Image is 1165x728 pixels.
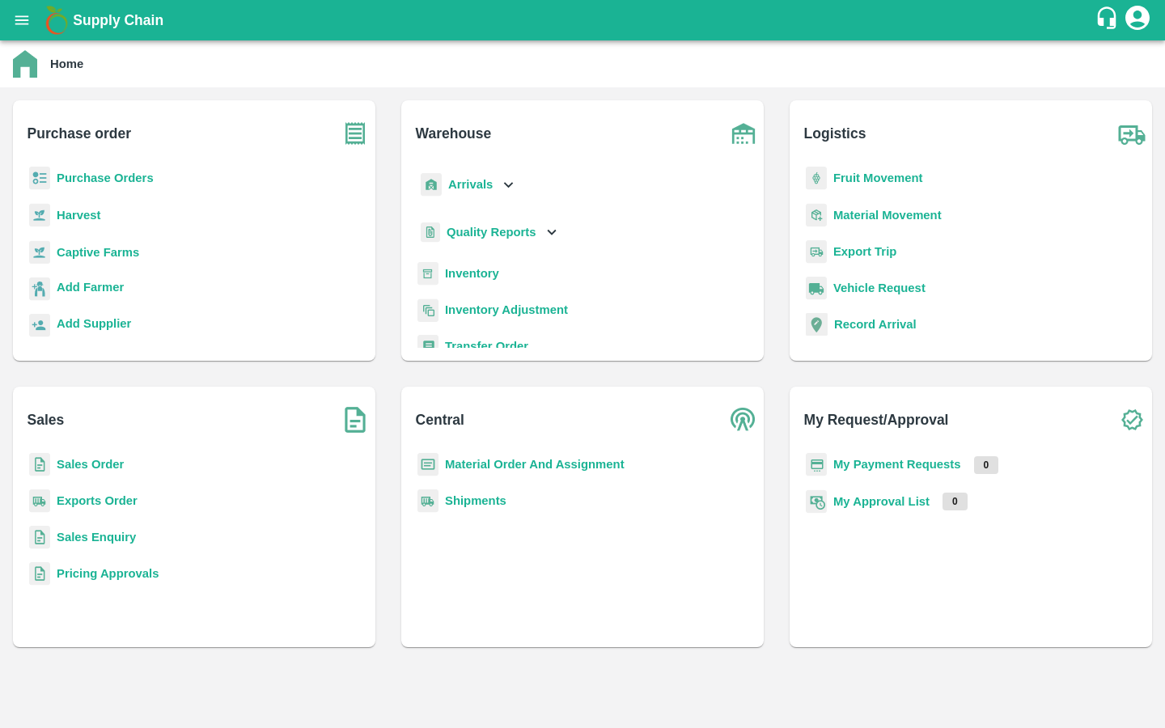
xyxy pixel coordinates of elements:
[1112,113,1152,154] img: truck
[29,277,50,301] img: farmer
[57,458,124,471] a: Sales Order
[57,246,139,259] a: Captive Farms
[57,171,154,184] a: Purchase Orders
[1095,6,1123,35] div: customer-support
[421,222,440,243] img: qualityReport
[806,167,827,190] img: fruit
[29,314,50,337] img: supplier
[29,562,50,586] img: sales
[417,298,438,322] img: inventory
[833,209,942,222] a: Material Movement
[335,113,375,154] img: purchase
[833,458,961,471] a: My Payment Requests
[1123,3,1152,37] div: account of current user
[806,453,827,476] img: payment
[445,303,568,316] a: Inventory Adjustment
[806,240,827,264] img: delivery
[73,12,163,28] b: Supply Chain
[445,458,625,471] a: Material Order And Assignment
[416,122,492,145] b: Warehouse
[28,408,65,431] b: Sales
[417,262,438,286] img: whInventory
[57,494,138,507] a: Exports Order
[335,400,375,440] img: soSales
[417,335,438,358] img: whTransfer
[833,281,926,294] a: Vehicle Request
[834,318,917,331] a: Record Arrival
[57,567,159,580] a: Pricing Approvals
[57,281,124,294] b: Add Farmer
[417,167,518,203] div: Arrivals
[974,456,999,474] p: 0
[833,245,896,258] a: Export Trip
[804,408,949,431] b: My Request/Approval
[445,267,499,280] a: Inventory
[29,203,50,227] img: harvest
[417,216,561,249] div: Quality Reports
[57,209,100,222] a: Harvest
[73,9,1095,32] a: Supply Chain
[29,526,50,549] img: sales
[3,2,40,39] button: open drawer
[417,453,438,476] img: centralMaterial
[416,408,464,431] b: Central
[806,203,827,227] img: material
[29,167,50,190] img: reciept
[50,57,83,70] b: Home
[1112,400,1152,440] img: check
[943,493,968,510] p: 0
[29,489,50,513] img: shipments
[29,240,50,265] img: harvest
[29,453,50,476] img: sales
[13,50,37,78] img: home
[723,113,764,154] img: warehouse
[806,277,827,300] img: vehicle
[833,495,930,508] a: My Approval List
[417,489,438,513] img: shipments
[447,226,536,239] b: Quality Reports
[57,315,131,336] a: Add Supplier
[806,489,827,514] img: approval
[445,340,528,353] a: Transfer Order
[804,122,866,145] b: Logistics
[445,494,506,507] a: Shipments
[806,313,828,336] img: recordArrival
[57,278,124,300] a: Add Farmer
[57,317,131,330] b: Add Supplier
[448,178,493,191] b: Arrivals
[28,122,131,145] b: Purchase order
[421,173,442,197] img: whArrival
[57,531,136,544] a: Sales Enquiry
[40,4,73,36] img: logo
[723,400,764,440] img: central
[833,171,923,184] a: Fruit Movement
